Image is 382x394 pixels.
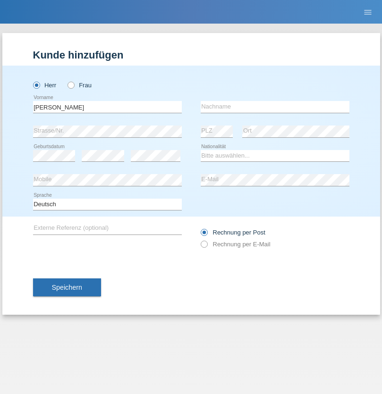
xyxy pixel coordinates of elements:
[33,49,349,61] h1: Kunde hinzufügen
[33,278,101,296] button: Speichern
[201,241,207,252] input: Rechnung per E-Mail
[201,229,207,241] input: Rechnung per Post
[52,284,82,291] span: Speichern
[68,82,92,89] label: Frau
[33,82,57,89] label: Herr
[201,241,271,248] label: Rechnung per E-Mail
[33,82,39,88] input: Herr
[363,8,373,17] i: menu
[358,9,377,15] a: menu
[68,82,74,88] input: Frau
[201,229,265,236] label: Rechnung per Post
